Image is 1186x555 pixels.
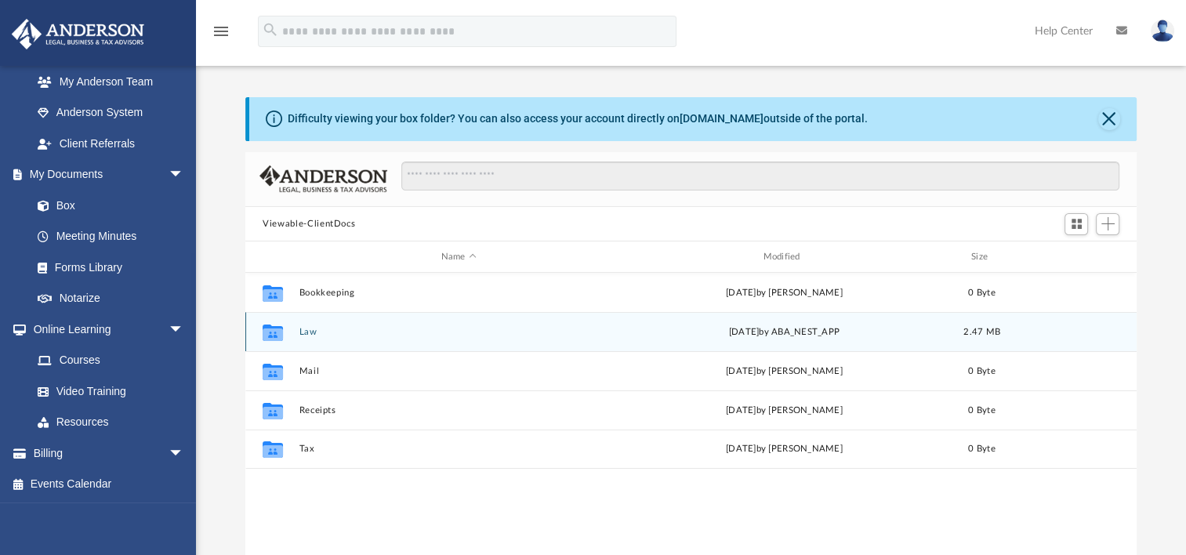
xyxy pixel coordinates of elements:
div: Name [299,250,618,264]
a: Notarize [22,283,200,314]
a: menu [212,30,230,41]
a: Events Calendar [11,469,208,500]
i: menu [212,22,230,41]
a: Courses [22,345,200,376]
span: 0 Byte [968,367,996,375]
a: Anderson System [22,97,200,129]
span: arrow_drop_down [169,437,200,470]
div: [DATE] by [PERSON_NAME] [625,442,944,456]
span: arrow_drop_down [169,314,200,346]
button: Receipts [299,405,618,415]
a: Meeting Minutes [22,221,200,252]
button: Close [1098,108,1120,130]
div: [DATE] by ABA_NEST_APP [625,325,944,339]
span: arrow_drop_down [169,159,200,191]
button: Switch to Grid View [1064,213,1088,235]
a: Box [22,190,192,221]
div: id [252,250,292,264]
button: Law [299,327,618,337]
div: Difficulty viewing your box folder? You can also access your account directly on outside of the p... [288,111,868,127]
div: Modified [625,250,944,264]
div: [DATE] by [PERSON_NAME] [625,404,944,418]
input: Search files and folders [401,161,1119,191]
img: User Pic [1151,20,1174,42]
div: id [1020,250,1130,264]
a: My Documentsarrow_drop_down [11,159,200,190]
button: Tax [299,444,618,454]
a: Resources [22,407,200,438]
a: Online Learningarrow_drop_down [11,314,200,345]
a: Client Referrals [22,128,200,159]
button: Bookkeeping [299,288,618,298]
button: Add [1096,213,1119,235]
img: Anderson Advisors Platinum Portal [7,19,149,49]
button: Viewable-ClientDocs [263,217,355,231]
a: Forms Library [22,252,192,283]
button: Mail [299,366,618,376]
div: [DATE] by [PERSON_NAME] [625,286,944,300]
a: My Anderson Team [22,66,192,97]
a: [DOMAIN_NAME] [680,112,763,125]
div: Size [951,250,1014,264]
span: 0 Byte [968,288,996,297]
div: [DATE] by [PERSON_NAME] [625,365,944,379]
span: 2.47 MB [963,328,1000,336]
span: 0 Byte [968,444,996,453]
a: Video Training [22,375,192,407]
a: Billingarrow_drop_down [11,437,208,469]
i: search [262,21,279,38]
span: 0 Byte [968,406,996,415]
